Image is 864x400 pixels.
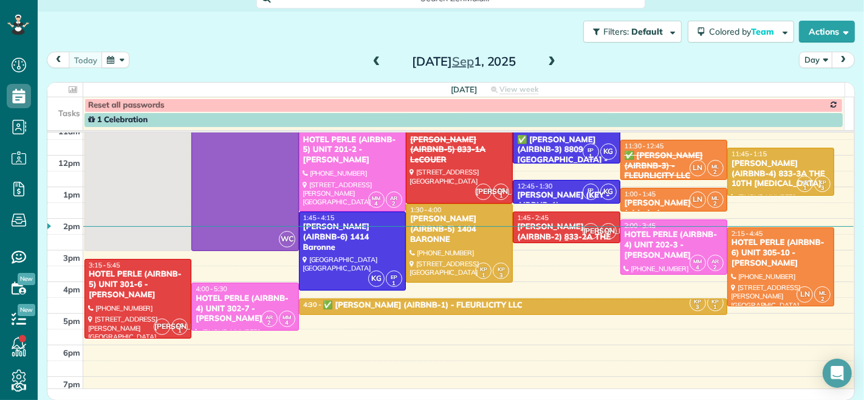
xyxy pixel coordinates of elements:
span: WC [279,231,295,247]
span: CG [176,322,183,328]
span: CG [498,187,505,193]
div: [PERSON_NAME] (AIRBNB-5) 833-1A LeCOUER [410,135,509,166]
span: 12pm [58,158,80,168]
span: 6pm [63,348,80,357]
span: Team [751,26,776,37]
small: 2 [386,198,402,210]
span: ML [712,163,719,170]
span: [PERSON_NAME] [154,319,170,335]
span: MM [283,314,291,320]
button: Filters: Default [583,21,682,43]
span: LN [690,191,706,208]
div: [PERSON_NAME] (airbnb-1 - [GEOGRAPHIC_DATA]) [624,198,724,229]
span: AR [391,195,398,201]
small: 1 [493,190,509,202]
button: Colored byTeam [688,21,794,43]
small: 1 [476,270,491,281]
span: 7pm [63,379,80,389]
span: 1pm [63,190,80,199]
span: 1 Celebration [88,115,148,125]
span: Reset all passwords [88,100,165,110]
small: 1 [797,182,812,194]
span: 5pm [63,316,80,326]
span: AR [266,314,273,320]
span: [DATE] [451,84,477,94]
div: ✅ [PERSON_NAME] (AIRBNB-3) 8809 [GEOGRAPHIC_DATA] - FLEURLICITY LLC [516,135,616,176]
div: HOTEL PERLE (AIRBNB-6) UNIT 305-10 - [PERSON_NAME] [731,238,831,269]
span: EP [588,147,594,153]
small: 1 [386,278,402,289]
span: 3:15 - 5:45 [89,261,120,269]
span: EP [588,187,594,193]
span: [PERSON_NAME] [475,184,492,200]
span: ML [819,289,826,296]
span: 12:45 - 1:30 [517,182,552,190]
span: 1:00 - 1:45 [625,190,656,198]
span: 11:45 - 1:15 [732,150,767,158]
span: 1:45 - 2:45 [517,213,549,222]
span: 1:45 - 4:15 [303,213,335,222]
span: New [18,304,35,316]
span: 2pm [63,221,80,231]
span: Colored by [709,26,778,37]
span: LN [797,286,813,303]
small: 2 [708,198,723,210]
small: 2 [708,262,723,274]
button: prev [47,52,70,68]
div: Open Intercom Messenger [823,359,852,388]
small: 3 [815,182,830,194]
span: [PERSON_NAME] [583,223,599,240]
div: [PERSON_NAME] (AIRBNB-6) 1414 Baronne [303,222,402,253]
div: [PERSON_NAME] (AIRBNB-2) 833-2A THE [PERSON_NAME] [516,222,616,253]
small: 1 [708,302,723,313]
small: 4 [279,317,295,329]
small: 1 [583,151,598,162]
small: 4 [690,262,705,274]
span: 11am [58,126,80,136]
span: AR [712,258,719,264]
span: 4:00 - 5:30 [196,284,227,293]
span: View week [499,84,538,94]
span: KG [600,184,617,200]
span: New [18,273,35,285]
small: 2 [262,317,277,329]
div: HOTEL PERLE (AIRBNB-4) UNIT 302-7 - [PERSON_NAME] [195,294,295,325]
span: KP [819,179,826,185]
div: HOTEL PERLE (AIRBNB-4) UNIT 202-3 - [PERSON_NAME] [624,230,724,261]
span: 11:30 - 12:45 [625,142,664,150]
a: Filters: Default [577,21,682,43]
button: Actions [799,21,855,43]
div: HOTEL PERLE (AIRBNB-5) UNIT 301-6 - [PERSON_NAME] [88,269,188,300]
small: 2 [708,167,723,178]
small: 1 [172,325,187,337]
span: 3pm [63,253,80,263]
span: KG [600,143,617,160]
span: 1:30 - 4:00 [410,205,442,214]
span: LN [690,160,706,176]
span: EP [391,274,397,280]
span: 2:15 - 4:45 [732,229,763,238]
span: KP [498,266,505,272]
button: today [69,52,103,68]
span: Filters: [603,26,629,37]
div: HOTEL PERLE (AIRBNB-5) UNIT 201-2 - [PERSON_NAME] [303,135,402,166]
small: 3 [493,270,509,281]
span: KP [801,179,809,185]
small: 1 [601,230,616,241]
button: next [832,52,855,68]
button: Day [799,52,833,68]
span: ML [712,195,719,201]
span: KG [368,271,385,287]
span: KP [480,266,487,272]
span: 4pm [63,284,80,294]
div: [PERSON_NAME] (AIRBNB-5) 1404 BARONNE [410,214,509,245]
div: ✅ [PERSON_NAME] (AIRBNB-3) - FLEURLICITY LLC [624,151,724,182]
small: 2 [815,294,830,305]
h2: [DATE] 1, 2025 [388,55,540,68]
div: [PERSON_NAME] (KEY - AIRBNB-1) [516,190,616,211]
div: [PERSON_NAME] (AIRBNB-4) 833-3A THE 10TH [MEDICAL_DATA] [731,159,831,190]
span: Default [631,26,663,37]
span: 2:00 - 3:45 [625,221,656,230]
small: 4 [369,198,384,210]
small: 3 [690,302,705,313]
